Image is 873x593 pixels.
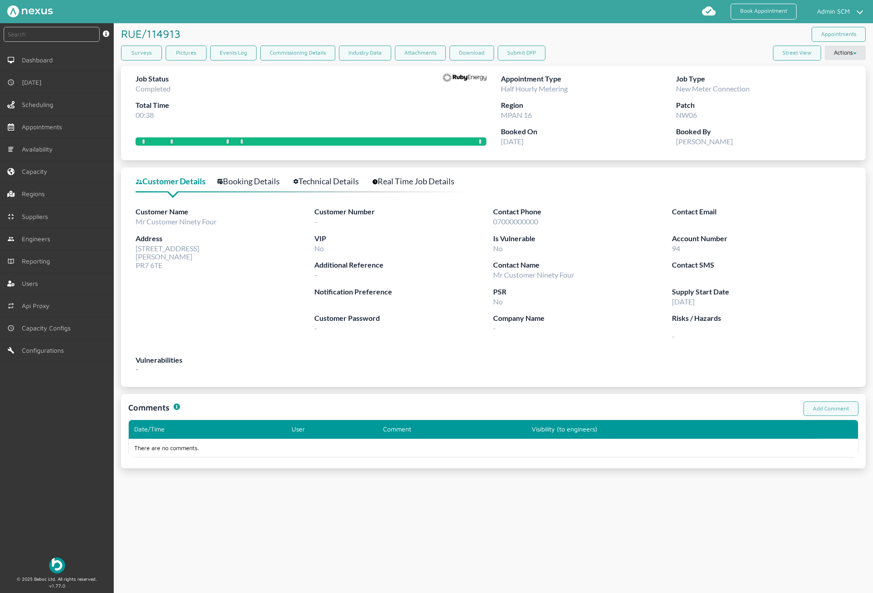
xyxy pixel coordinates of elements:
[293,175,369,188] a: Technical Details
[493,286,672,298] label: PSR
[22,347,67,354] span: Configurations
[449,46,494,61] button: Download
[136,355,851,366] label: Vulnerabilities
[493,217,538,226] span: 07000000000
[314,259,493,271] label: Additional Reference
[129,420,286,438] th: Date/Time
[676,126,851,137] label: Booked By
[136,217,217,226] span: Mr Customer Ninety Four
[121,23,184,44] h1: RUE/114913 ️️️
[121,46,162,61] a: Surveys
[672,206,851,218] label: Contact Email
[676,84,750,93] span: New Meter Connection
[373,175,464,188] a: Real Time Job Details
[7,258,15,265] img: md-book.svg
[22,213,51,220] span: Suppliers
[701,4,716,18] img: md-cloud-done.svg
[672,313,851,324] label: Risks / Hazards
[672,286,851,298] label: Supply Start Date
[395,46,446,61] a: Attachments
[217,175,290,188] a: Booking Details
[731,4,797,20] a: Book Appointment
[501,84,568,93] span: Half Hourly Metering
[676,73,851,85] label: Job Type
[812,27,866,42] a: Appointments
[136,100,171,111] label: Total Time
[443,73,486,82] img: Supplier Logo
[286,420,378,438] th: User
[498,46,545,61] button: Submit DFP
[672,233,851,244] label: Account Number
[493,206,672,218] label: Contact Phone
[136,244,199,269] span: [STREET_ADDRESS] [PERSON_NAME] PR7 6TE
[314,324,317,332] span: -
[672,297,695,306] span: [DATE]
[136,355,851,380] div: -
[803,401,858,416] a: Add Comment
[7,56,15,64] img: md-desktop.svg
[501,111,532,119] span: MPAN 16
[7,79,15,86] img: md-time.svg
[676,137,733,146] span: [PERSON_NAME]
[493,270,574,279] span: Mr Customer Ninety Four
[128,401,170,414] h1: Comments
[22,56,56,64] span: Dashboard
[7,101,15,108] img: scheduling-left-menu.svg
[22,324,74,332] span: Capacity Configs
[493,313,672,324] label: Company Name
[493,233,672,244] label: Is Vulnerable
[7,190,15,198] img: regions.left-menu.svg
[339,46,391,61] a: Industry Data
[378,420,526,438] th: Comment
[22,258,54,265] span: Reporting
[676,111,697,119] span: NW06
[526,420,817,438] th: Visibility (to engineers)
[136,175,216,188] a: Customer Details
[493,259,672,271] label: Contact Name
[7,280,15,287] img: user-left-menu.svg
[314,313,493,324] label: Customer Password
[501,137,524,146] span: [DATE]
[493,244,503,253] span: No
[136,233,314,244] label: Address
[773,46,821,61] button: Street View
[22,190,48,198] span: Regions
[672,324,851,340] span: -
[4,27,100,42] input: Search by: Ref, PostCode, MPAN, MPRN, Account, Customer
[22,79,45,86] span: [DATE]
[136,111,154,119] span: 00:38
[49,558,65,573] img: Beboc Logo
[672,244,680,253] span: 94
[7,324,15,332] img: md-time.svg
[210,46,257,61] a: Events Log
[7,235,15,243] img: md-people.svg
[676,100,851,111] label: Patch
[136,73,171,85] label: Job Status
[493,324,496,332] span: -
[7,123,15,131] img: appointments-left-menu.svg
[314,244,324,253] span: No
[166,46,207,61] a: Pictures
[22,123,66,131] span: Appointments
[22,235,54,243] span: Engineers
[314,286,493,298] label: Notification Preference
[7,5,53,17] img: Nexus
[314,206,493,218] label: Customer Number
[7,302,15,309] img: md-repeat.svg
[260,46,335,61] a: Commissioning Details
[22,168,51,175] span: Capacity
[672,259,851,271] label: Contact SMS
[314,270,317,279] span: -
[501,126,676,137] label: Booked On
[493,297,503,306] span: No
[314,233,493,244] label: VIP
[7,146,15,153] img: md-list.svg
[129,439,817,457] td: There are no comments.
[22,302,53,309] span: Api Proxy
[501,100,676,111] label: Region
[136,206,314,218] label: Customer Name
[22,280,41,287] span: Users
[314,217,317,226] span: -
[7,347,15,354] img: md-build.svg
[501,73,676,85] label: Appointment Type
